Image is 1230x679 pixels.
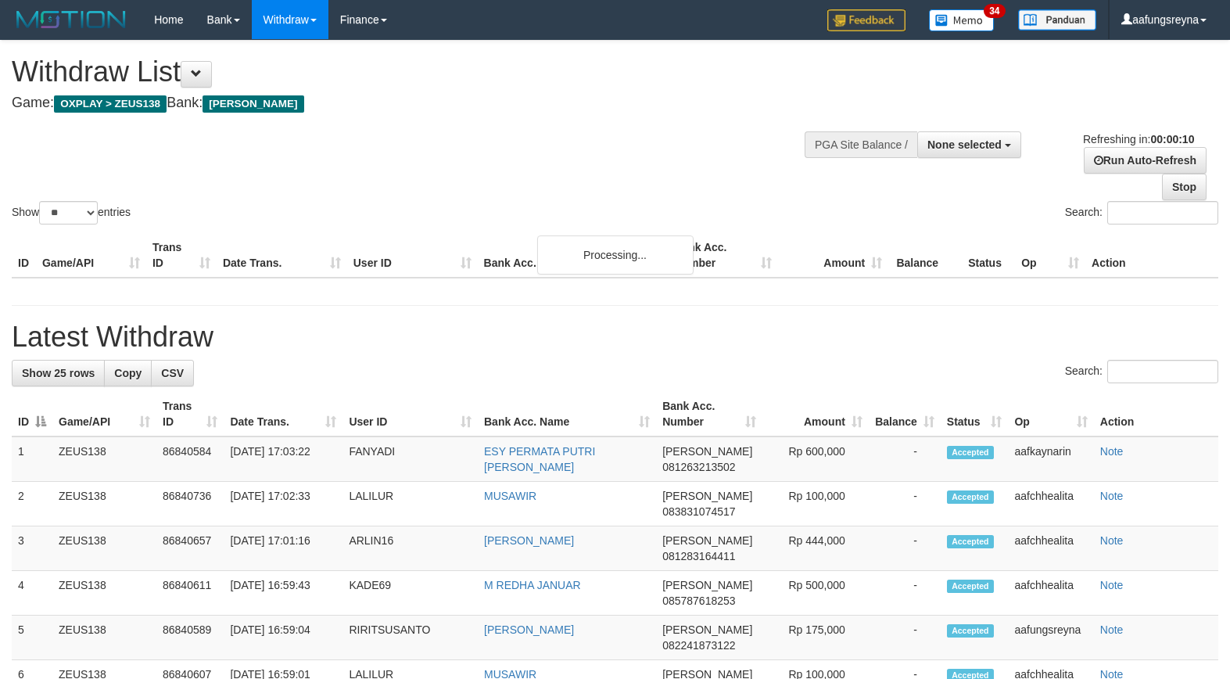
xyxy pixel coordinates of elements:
[1008,482,1093,526] td: aafchhealita
[156,392,224,436] th: Trans ID: activate to sort column ascending
[947,624,994,638] span: Accepted
[869,616,941,660] td: -
[161,367,184,379] span: CSV
[1065,360,1218,383] label: Search:
[146,233,217,278] th: Trans ID
[114,367,142,379] span: Copy
[342,436,478,482] td: FANYADI
[927,138,1002,151] span: None selected
[12,392,52,436] th: ID: activate to sort column descending
[52,436,156,482] td: ZEUS138
[941,392,1009,436] th: Status: activate to sort column ascending
[342,526,478,571] td: ARLIN16
[12,233,36,278] th: ID
[52,392,156,436] th: Game/API: activate to sort column ascending
[52,616,156,660] td: ZEUS138
[156,571,224,616] td: 86840611
[22,367,95,379] span: Show 25 rows
[762,526,869,571] td: Rp 444,000
[762,482,869,526] td: Rp 100,000
[947,490,994,504] span: Accepted
[12,571,52,616] td: 4
[1083,133,1194,145] span: Refreshing in:
[1100,579,1124,591] a: Note
[1008,392,1093,436] th: Op: activate to sort column ascending
[1008,526,1093,571] td: aafchhealita
[762,571,869,616] td: Rp 500,000
[156,616,224,660] td: 86840589
[662,534,752,547] span: [PERSON_NAME]
[662,579,752,591] span: [PERSON_NAME]
[869,436,941,482] td: -
[668,233,778,278] th: Bank Acc. Number
[1085,233,1218,278] th: Action
[1100,623,1124,636] a: Note
[39,201,98,225] select: Showentries
[1100,445,1124,458] a: Note
[12,436,52,482] td: 1
[929,9,995,31] img: Button%20Memo.svg
[1065,201,1218,225] label: Search:
[537,235,694,275] div: Processing...
[12,56,805,88] h1: Withdraw List
[12,482,52,526] td: 2
[217,233,347,278] th: Date Trans.
[12,201,131,225] label: Show entries
[1008,436,1093,482] td: aafkaynarin
[12,526,52,571] td: 3
[54,95,167,113] span: OXPLAY > ZEUS138
[342,571,478,616] td: KADE69
[347,233,478,278] th: User ID
[656,392,762,436] th: Bank Acc. Number: activate to sort column ascending
[1094,392,1218,436] th: Action
[762,392,869,436] th: Amount: activate to sort column ascending
[1150,133,1194,145] strong: 00:00:10
[1018,9,1096,31] img: panduan.png
[478,392,656,436] th: Bank Acc. Name: activate to sort column ascending
[778,233,888,278] th: Amount
[342,392,478,436] th: User ID: activate to sort column ascending
[762,436,869,482] td: Rp 600,000
[484,490,536,502] a: MUSAWIR
[869,571,941,616] td: -
[805,131,917,158] div: PGA Site Balance /
[342,482,478,526] td: LALILUR
[484,534,574,547] a: [PERSON_NAME]
[662,505,735,518] span: Copy 083831074517 to clipboard
[947,446,994,459] span: Accepted
[12,8,131,31] img: MOTION_logo.png
[947,535,994,548] span: Accepted
[156,482,224,526] td: 86840736
[151,360,194,386] a: CSV
[1008,616,1093,660] td: aafungsreyna
[662,461,735,473] span: Copy 081263213502 to clipboard
[662,490,752,502] span: [PERSON_NAME]
[224,616,342,660] td: [DATE] 16:59:04
[224,482,342,526] td: [DATE] 17:02:33
[1084,147,1207,174] a: Run Auto-Refresh
[662,550,735,562] span: Copy 081283164411 to clipboard
[484,623,574,636] a: [PERSON_NAME]
[156,526,224,571] td: 86840657
[762,616,869,660] td: Rp 175,000
[224,526,342,571] td: [DATE] 17:01:16
[1162,174,1207,200] a: Stop
[1100,490,1124,502] a: Note
[36,233,146,278] th: Game/API
[156,436,224,482] td: 86840584
[484,445,595,473] a: ESY PERMATA PUTRI [PERSON_NAME]
[1107,360,1218,383] input: Search:
[12,360,105,386] a: Show 25 rows
[224,571,342,616] td: [DATE] 16:59:43
[947,580,994,593] span: Accepted
[662,623,752,636] span: [PERSON_NAME]
[12,95,805,111] h4: Game: Bank:
[224,436,342,482] td: [DATE] 17:03:22
[869,392,941,436] th: Balance: activate to sort column ascending
[342,616,478,660] td: RIRITSUSANTO
[869,482,941,526] td: -
[52,482,156,526] td: ZEUS138
[12,616,52,660] td: 5
[917,131,1021,158] button: None selected
[1107,201,1218,225] input: Search:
